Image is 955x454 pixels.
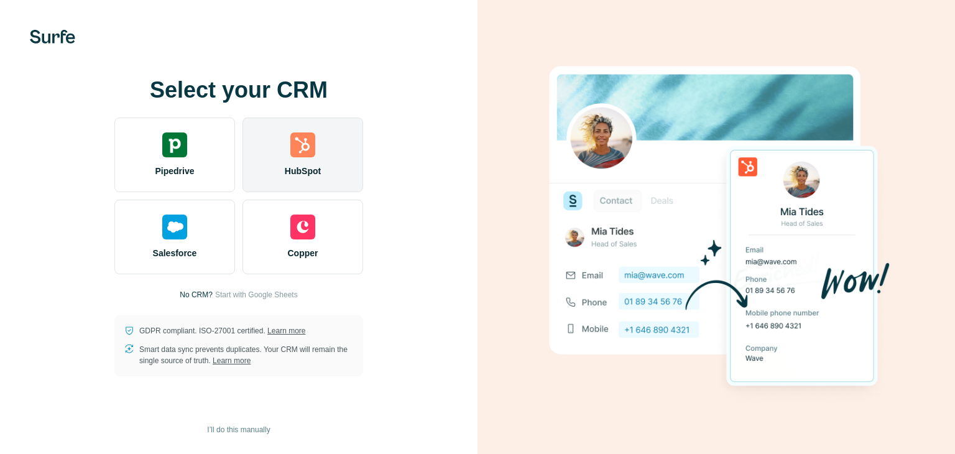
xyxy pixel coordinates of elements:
[198,420,279,439] button: I’ll do this manually
[139,344,353,366] p: Smart data sync prevents duplicates. Your CRM will remain the single source of truth.
[114,78,363,103] h1: Select your CRM
[162,132,187,157] img: pipedrive's logo
[290,132,315,157] img: hubspot's logo
[288,247,318,259] span: Copper
[285,165,321,177] span: HubSpot
[213,356,251,365] a: Learn more
[215,289,298,300] button: Start with Google Sheets
[290,215,315,239] img: copper's logo
[267,327,305,335] a: Learn more
[207,424,270,435] span: I’ll do this manually
[153,247,197,259] span: Salesforce
[155,165,194,177] span: Pipedrive
[180,289,213,300] p: No CRM?
[30,30,75,44] img: Surfe's logo
[542,47,890,407] img: HUBSPOT image
[139,325,305,336] p: GDPR compliant. ISO-27001 certified.
[162,215,187,239] img: salesforce's logo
